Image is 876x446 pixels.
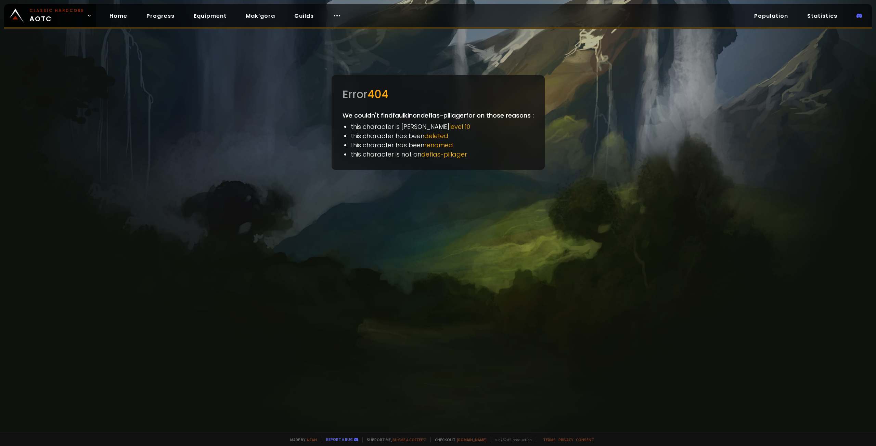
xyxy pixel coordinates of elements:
a: Terms [543,437,556,442]
a: Privacy [558,437,573,442]
a: Statistics [802,9,843,23]
span: Made by [286,437,317,442]
li: this character is [PERSON_NAME] [351,122,534,131]
small: Classic Hardcore [29,8,84,14]
li: this character is not on [351,150,534,159]
span: Checkout [430,437,487,442]
a: Consent [576,437,594,442]
a: Home [104,9,133,23]
a: Report a bug [326,437,353,442]
a: [DOMAIN_NAME] [457,437,487,442]
span: defias-pillager [421,150,467,159]
span: deleted [424,132,448,140]
span: Support me, [362,437,426,442]
span: AOTC [29,8,84,24]
a: Classic HardcoreAOTC [4,4,96,27]
div: Error [343,86,534,103]
a: Population [749,9,794,23]
li: this character has been [351,140,534,150]
a: Guilds [289,9,319,23]
span: v. d752d5 - production [491,437,532,442]
a: Progress [141,9,180,23]
a: Mak'gora [240,9,281,23]
a: Buy me a coffee [392,437,426,442]
span: 404 [368,86,388,102]
span: level 10 [449,122,470,131]
span: renamed [424,141,453,149]
div: We couldn't find faulkin on defias-pillager for on those reasons : [332,75,545,170]
li: this character has been [351,131,534,140]
a: Equipment [188,9,232,23]
a: a fan [307,437,317,442]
